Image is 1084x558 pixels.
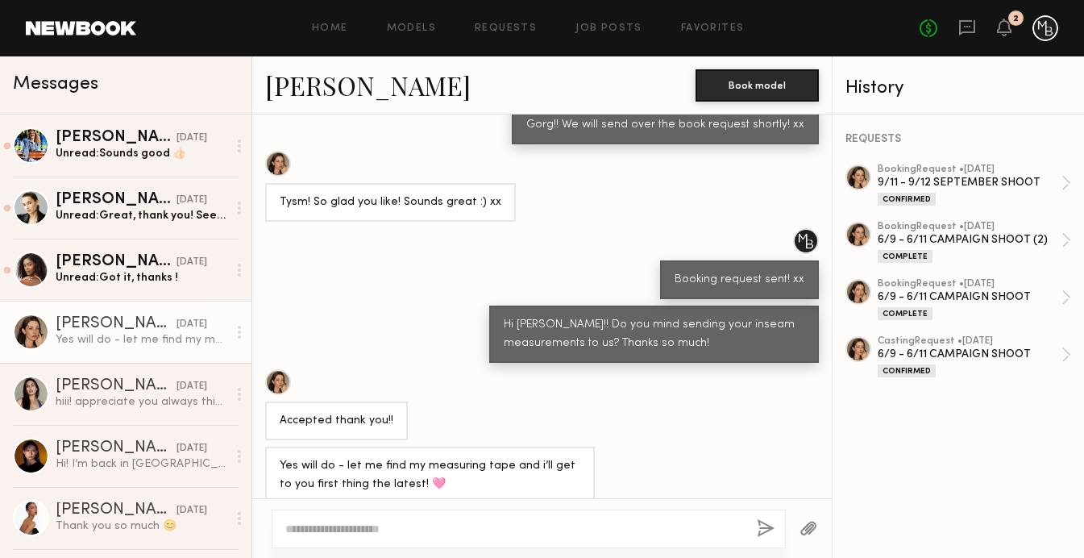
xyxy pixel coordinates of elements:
a: Favorites [681,23,745,34]
div: [DATE] [177,503,207,518]
a: Requests [475,23,537,34]
div: [DATE] [177,441,207,456]
div: [PERSON_NAME] [56,316,177,332]
a: castingRequest •[DATE]6/9 - 6/11 CAMPAIGN SHOOTConfirmed [878,336,1071,377]
span: Messages [13,75,98,94]
div: 9/11 - 9/12 SEPTEMBER SHOOT [878,175,1061,190]
a: Home [312,23,348,34]
button: Book model [696,69,819,102]
div: booking Request • [DATE] [878,279,1061,289]
div: Booking request sent! xx [675,271,804,289]
div: casting Request • [DATE] [878,336,1061,347]
div: Complete [878,307,932,320]
div: 6/9 - 6/11 CAMPAIGN SHOOT (2) [878,232,1061,248]
div: Hi! I’m back in [GEOGRAPHIC_DATA] and open to work and new projects! Feel free to reach out if yo... [56,456,227,472]
div: Unread: Sounds good 👍🏻 [56,146,227,161]
div: Yes will do - let me find my measuring tape and i’ll get to you first thing the latest! 🩷 [56,332,227,348]
div: Confirmed [878,193,936,206]
div: booking Request • [DATE] [878,222,1061,232]
div: hiii! appreciate you always thinking of me, yes I’m available <333 [56,394,227,410]
div: Yes will do - let me find my measuring tape and i’ll get to you first thing the latest! 🩷 [280,457,580,494]
div: [PERSON_NAME] [56,130,177,146]
a: Job Posts [575,23,642,34]
div: Tysm! So glad you like! Sounds great :) xx [280,194,501,212]
a: Book model [696,77,819,91]
div: [DATE] [177,193,207,208]
div: Confirmed [878,364,936,377]
div: Complete [878,250,932,263]
div: [DATE] [177,317,207,332]
div: [PERSON_NAME] [56,378,177,394]
div: [PERSON_NAME] [56,440,177,456]
div: REQUESTS [845,134,1071,145]
div: [PERSON_NAME] [56,502,177,518]
div: 6/9 - 6/11 CAMPAIGN SHOOT [878,347,1061,362]
a: Models [387,23,436,34]
div: Hi [PERSON_NAME]!! Do you mind sending your inseam measurements to us? Thanks so much! [504,316,804,353]
a: bookingRequest •[DATE]9/11 - 9/12 SEPTEMBER SHOOTConfirmed [878,164,1071,206]
div: [PERSON_NAME] [56,192,177,208]
div: [PERSON_NAME] [56,254,177,270]
div: Thank you so much 😊 [56,518,227,534]
div: Unread: Great, thank you! See you next week :) [56,208,227,223]
a: [PERSON_NAME] [265,68,471,102]
div: 2 [1013,15,1019,23]
div: booking Request • [DATE] [878,164,1061,175]
div: History [845,79,1071,98]
div: [DATE] [177,131,207,146]
div: Accepted thank you!! [280,412,393,431]
div: [DATE] [177,255,207,270]
a: bookingRequest •[DATE]6/9 - 6/11 CAMPAIGN SHOOT (2)Complete [878,222,1071,263]
a: bookingRequest •[DATE]6/9 - 6/11 CAMPAIGN SHOOTComplete [878,279,1071,320]
div: 6/9 - 6/11 CAMPAIGN SHOOT [878,289,1061,305]
div: [DATE] [177,379,207,394]
div: Unread: Got it, thanks ! [56,270,227,285]
div: Gorg!! We will send over the book request shortly! xx [526,116,804,135]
